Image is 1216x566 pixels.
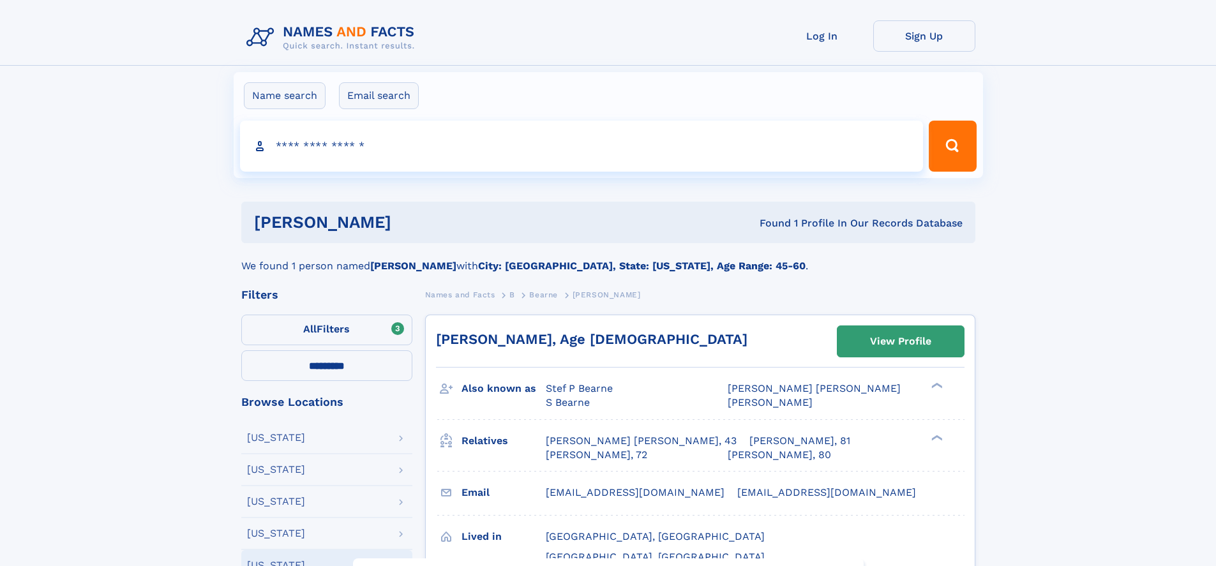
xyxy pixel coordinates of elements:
[254,214,576,230] h1: [PERSON_NAME]
[436,331,747,347] a: [PERSON_NAME], Age [DEMOGRAPHIC_DATA]
[241,243,975,274] div: We found 1 person named with .
[478,260,806,272] b: City: [GEOGRAPHIC_DATA], State: [US_STATE], Age Range: 45-60
[247,433,305,443] div: [US_STATE]
[575,216,963,230] div: Found 1 Profile In Our Records Database
[240,121,924,172] input: search input
[870,327,931,356] div: View Profile
[339,82,419,109] label: Email search
[247,465,305,475] div: [US_STATE]
[509,287,515,302] a: B
[728,396,813,408] span: [PERSON_NAME]
[546,448,647,462] a: [PERSON_NAME], 72
[462,482,546,503] h3: Email
[241,315,412,345] label: Filters
[462,430,546,452] h3: Relatives
[303,323,317,335] span: All
[573,290,641,299] span: [PERSON_NAME]
[728,448,831,462] a: [PERSON_NAME], 80
[929,121,976,172] button: Search Button
[247,496,305,507] div: [US_STATE]
[546,486,724,498] span: [EMAIL_ADDRESS][DOMAIN_NAME]
[737,486,916,498] span: [EMAIL_ADDRESS][DOMAIN_NAME]
[462,378,546,399] h3: Also known as
[462,526,546,547] h3: Lived in
[928,433,943,442] div: ❯
[546,434,737,448] a: [PERSON_NAME] [PERSON_NAME], 43
[546,551,765,563] span: [GEOGRAPHIC_DATA], [GEOGRAPHIC_DATA]
[546,396,590,408] span: S Bearne
[509,290,515,299] span: B
[425,287,495,302] a: Names and Facts
[928,382,943,390] div: ❯
[241,396,412,408] div: Browse Locations
[244,82,326,109] label: Name search
[529,290,558,299] span: Bearne
[749,434,850,448] a: [PERSON_NAME], 81
[529,287,558,302] a: Bearne
[728,382,901,394] span: [PERSON_NAME] [PERSON_NAME]
[370,260,456,272] b: [PERSON_NAME]
[546,382,613,394] span: Stef P Bearne
[837,326,964,357] a: View Profile
[241,20,425,55] img: Logo Names and Facts
[771,20,873,52] a: Log In
[241,289,412,301] div: Filters
[546,530,765,542] span: [GEOGRAPHIC_DATA], [GEOGRAPHIC_DATA]
[247,528,305,539] div: [US_STATE]
[873,20,975,52] a: Sign Up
